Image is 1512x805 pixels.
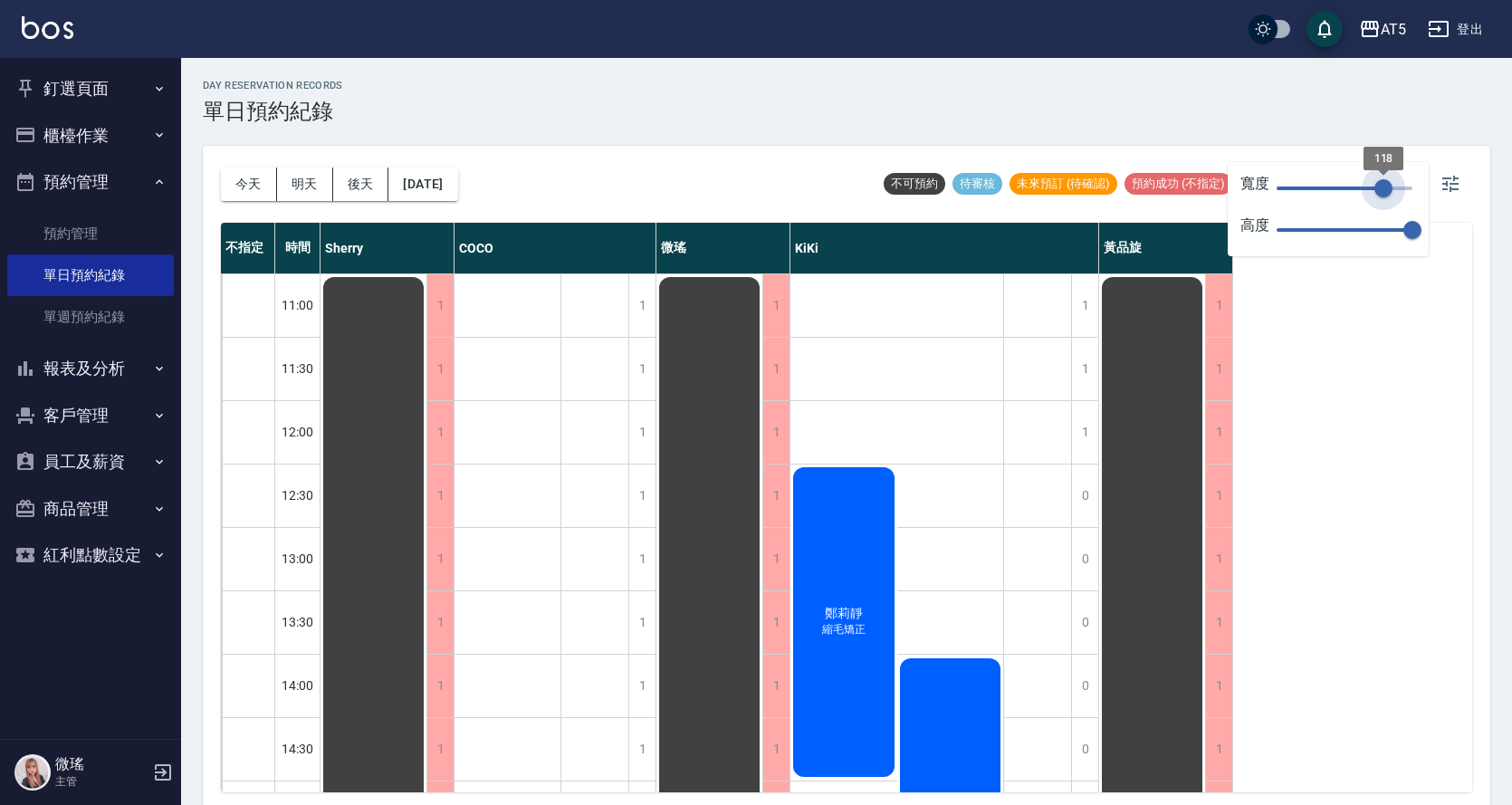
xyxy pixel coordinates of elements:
[818,622,869,637] span: 縮毛矯正
[1352,11,1413,48] button: AT5
[7,65,174,112] button: 釘選頁面
[275,654,321,717] div: 14:00
[1124,176,1232,192] span: 預約成功 (不指定)
[628,655,656,717] div: 1
[762,655,789,717] div: 1
[275,400,321,464] div: 12:00
[628,274,656,337] div: 1
[762,718,789,781] div: 1
[762,338,789,400] div: 1
[762,401,789,464] div: 1
[628,718,656,781] div: 1
[821,606,866,622] span: 鄭莉靜
[55,773,148,790] p: 主管
[1010,176,1117,192] span: 未來預訂 (待確認)
[1374,152,1393,165] span: 118
[628,338,656,400] div: 1
[221,168,277,201] button: 今天
[762,274,789,337] div: 1
[7,296,174,338] a: 單週預約紀錄
[275,223,321,273] div: 時間
[1205,401,1232,464] div: 1
[426,528,454,590] div: 1
[7,345,174,392] button: 報表及分析
[275,337,321,400] div: 11:30
[55,755,148,773] h5: 微瑤
[7,158,174,206] button: 預約管理
[426,718,454,781] div: 1
[321,223,455,273] div: Sherry
[628,401,656,464] div: 1
[275,273,321,337] div: 11:00
[1205,528,1232,590] div: 1
[1205,465,1232,527] div: 1
[1205,274,1232,337] div: 1
[628,528,656,590] div: 1
[1071,465,1098,527] div: 0
[1071,655,1098,717] div: 0
[426,401,454,464] div: 1
[455,223,656,273] div: COCO
[1099,223,1233,273] div: 黃品旋
[1071,338,1098,400] div: 1
[1205,338,1232,400] div: 1
[277,168,333,201] button: 明天
[203,80,343,91] h2: day Reservation records
[1071,274,1098,337] div: 1
[762,591,789,654] div: 1
[7,213,174,254] a: 預約管理
[1205,591,1232,654] div: 1
[1071,591,1098,654] div: 0
[1071,401,1098,464] div: 1
[275,464,321,527] div: 12:30
[426,655,454,717] div: 1
[1306,11,1343,47] button: save
[426,465,454,527] div: 1
[1205,718,1232,781] div: 1
[7,254,174,296] a: 單日預約紀錄
[952,176,1002,192] span: 待審核
[1240,216,1269,244] span: 高度
[656,223,790,273] div: 微瑤
[221,223,275,273] div: 不指定
[333,168,389,201] button: 後天
[762,528,789,590] div: 1
[1205,655,1232,717] div: 1
[203,99,343,124] h3: 單日預約紀錄
[7,392,174,439] button: 客戶管理
[275,717,321,781] div: 14:30
[884,176,945,192] span: 不可預約
[1071,528,1098,590] div: 0
[14,754,51,791] img: Person
[628,591,656,654] div: 1
[7,112,174,159] button: 櫃檯作業
[426,591,454,654] div: 1
[275,590,321,654] div: 13:30
[1240,175,1269,202] span: 寬度
[762,465,789,527] div: 1
[7,532,174,579] button: 紅利點數設定
[1381,18,1406,41] div: AT5
[275,527,321,590] div: 13:00
[7,438,174,485] button: 員工及薪資
[1421,13,1490,46] button: 登出
[790,223,1099,273] div: KiKi
[388,168,457,201] button: [DATE]
[426,338,454,400] div: 1
[7,485,174,532] button: 商品管理
[22,16,73,39] img: Logo
[426,274,454,337] div: 1
[1071,718,1098,781] div: 0
[628,465,656,527] div: 1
